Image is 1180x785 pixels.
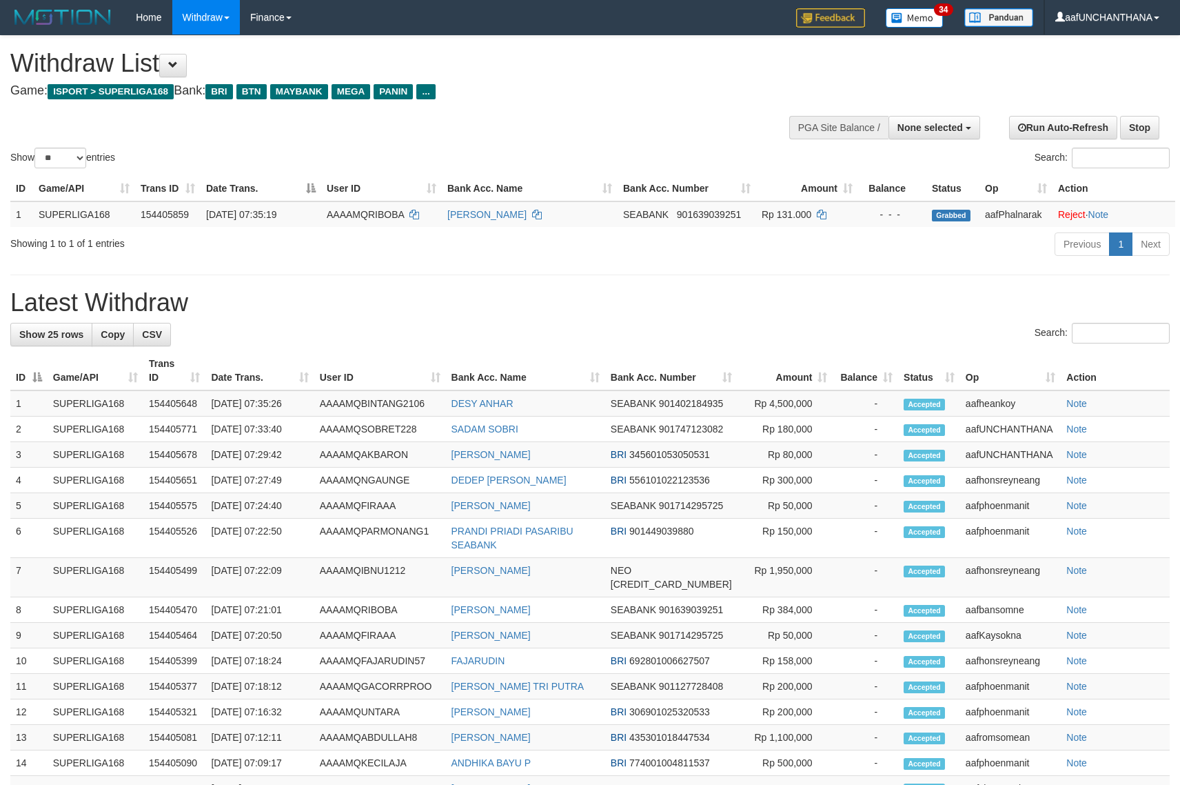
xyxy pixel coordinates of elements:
td: AAAAMQUNTARA [314,699,446,725]
td: [DATE] 07:24:40 [205,493,314,519]
td: [DATE] 07:27:49 [205,468,314,493]
td: 10 [10,648,48,674]
span: AAAAMQRIBOBA [327,209,404,220]
a: Note [1066,398,1087,409]
span: Copy 901449039880 to clipboard [629,526,693,537]
a: Note [1066,526,1087,537]
td: SUPERLIGA168 [48,468,143,493]
th: User ID: activate to sort column ascending [321,176,442,201]
td: AAAAMQFIRAAA [314,623,446,648]
span: BRI [611,757,627,768]
span: Copy 5859458264366726 to clipboard [611,579,732,590]
span: Accepted [904,656,945,668]
th: Amount: activate to sort column ascending [756,176,858,201]
span: 34 [934,3,953,16]
td: 11 [10,674,48,699]
a: Note [1066,706,1087,717]
td: 13 [10,725,48,751]
span: SEABANK [611,681,656,692]
span: Accepted [904,682,945,693]
span: Accepted [904,424,945,436]
td: - [833,519,898,558]
h4: Game: Bank: [10,84,773,98]
span: SEABANK [611,398,656,409]
a: Note [1066,757,1087,768]
td: [DATE] 07:16:32 [205,699,314,725]
div: PGA Site Balance / [789,116,888,139]
a: SADAM SOBRI [451,424,518,435]
td: SUPERLIGA168 [48,751,143,776]
td: SUPERLIGA168 [48,417,143,442]
a: Copy [92,323,134,346]
td: AAAAMQGACORRPROO [314,674,446,699]
span: Copy 774001004811537 to clipboard [629,757,710,768]
span: Copy 306901025320533 to clipboard [629,706,710,717]
td: 154405377 [143,674,205,699]
span: None selected [897,122,963,133]
th: Game/API: activate to sort column ascending [48,351,143,390]
td: AAAAMQPARMONANG1 [314,519,446,558]
a: Stop [1120,116,1159,139]
a: [PERSON_NAME] [451,630,531,641]
span: Accepted [904,630,945,642]
td: AAAAMQIBNU1212 [314,558,446,597]
td: aafUNCHANTHANA [960,442,1061,468]
td: SUPERLIGA168 [48,725,143,751]
td: aafKaysokna [960,623,1061,648]
span: 154405859 [141,209,189,220]
span: Copy 901402184935 to clipboard [659,398,723,409]
span: SEABANK [623,209,669,220]
th: Bank Acc. Number: activate to sort column ascending [605,351,737,390]
td: - [833,442,898,468]
td: Rp 80,000 [737,442,833,468]
td: Rp 384,000 [737,597,833,623]
td: Rp 150,000 [737,519,833,558]
span: Grabbed [932,210,970,221]
td: aafhonsreyneang [960,648,1061,674]
td: 154405399 [143,648,205,674]
td: 2 [10,417,48,442]
td: AAAAMQSOBRET228 [314,417,446,442]
td: AAAAMQBINTANG2106 [314,390,446,417]
a: Note [1066,655,1087,666]
td: Rp 200,000 [737,699,833,725]
span: Copy [101,329,125,340]
span: Accepted [904,758,945,770]
a: DEDEP [PERSON_NAME] [451,475,567,486]
td: AAAAMQKECILAJA [314,751,446,776]
td: [DATE] 07:12:11 [205,725,314,751]
th: Bank Acc. Number: activate to sort column ascending [618,176,756,201]
td: [DATE] 07:29:42 [205,442,314,468]
th: User ID: activate to sort column ascending [314,351,446,390]
h1: Withdraw List [10,50,773,77]
a: Note [1066,565,1087,576]
td: 3 [10,442,48,468]
span: Copy 556101022123536 to clipboard [629,475,710,486]
td: AAAAMQFIRAAA [314,493,446,519]
td: SUPERLIGA168 [48,648,143,674]
td: - [833,493,898,519]
a: Run Auto-Refresh [1009,116,1117,139]
th: Status [926,176,979,201]
td: 154405090 [143,751,205,776]
span: BRI [611,475,627,486]
th: Game/API: activate to sort column ascending [33,176,135,201]
td: Rp 158,000 [737,648,833,674]
td: SUPERLIGA168 [48,519,143,558]
td: 154405470 [143,597,205,623]
a: ANDHIKA BAYU P [451,757,531,768]
a: [PERSON_NAME] [451,449,531,460]
td: 154405499 [143,558,205,597]
th: Trans ID: activate to sort column ascending [135,176,201,201]
td: aafphoenmanit [960,751,1061,776]
img: MOTION_logo.png [10,7,115,28]
td: aafphoenmanit [960,519,1061,558]
td: AAAAMQRIBOBA [314,597,446,623]
span: Copy 901714295725 to clipboard [659,630,723,641]
a: Note [1088,209,1109,220]
span: Copy 692801006627507 to clipboard [629,655,710,666]
span: Copy 901714295725 to clipboard [659,500,723,511]
td: - [833,558,898,597]
td: aafbansomne [960,597,1061,623]
span: MAYBANK [270,84,328,99]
